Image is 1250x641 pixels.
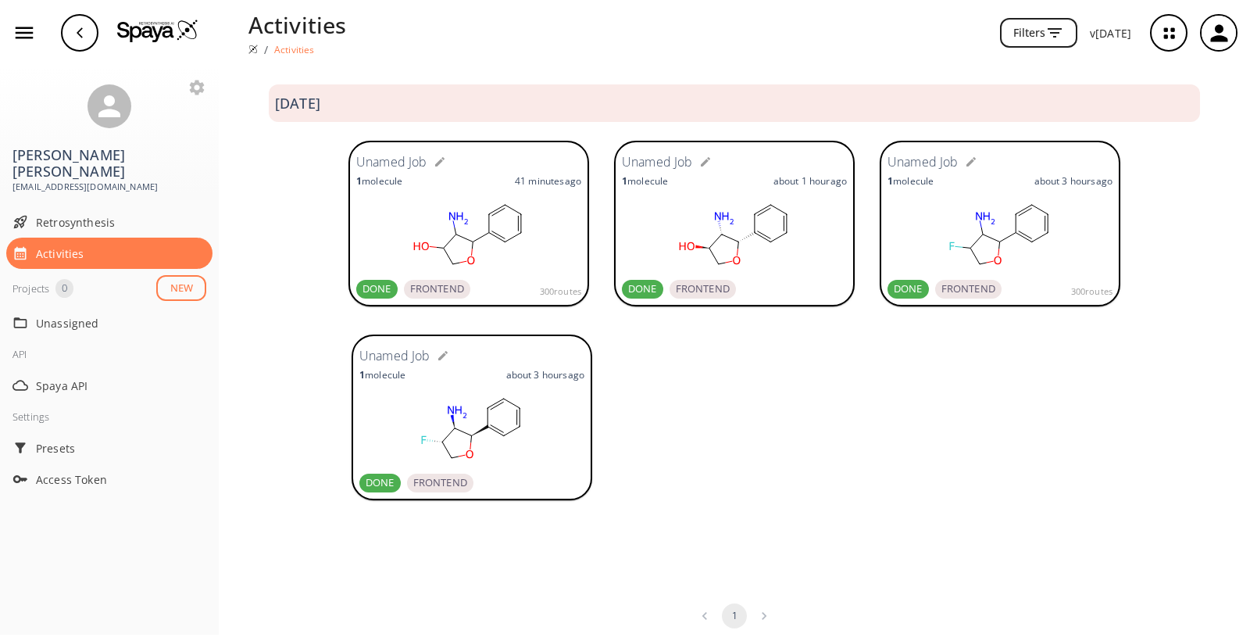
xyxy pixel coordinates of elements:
[880,141,1120,310] a: Unamed Job1moleculeabout 3 hoursagoDONEFRONTEND300routes
[12,279,49,298] div: Projects
[6,464,212,495] div: Access Token
[274,43,315,56] p: Activities
[55,281,73,296] span: 0
[356,152,427,173] h6: Unamed Job
[248,45,258,54] img: Spaya logo
[887,152,959,173] h6: Unamed Job
[515,174,581,188] p: 41 minutes ago
[248,8,347,41] p: Activities
[6,206,212,238] div: Retrosynthesis
[622,174,627,188] strong: 1
[348,141,589,310] a: Unamed Job1molecule41 minutesagoDONEFRONTEND300routes
[887,195,1112,274] svg: NC1C(F)COC1c1ccccc1
[356,174,402,188] p: molecule
[6,238,212,269] div: Activities
[356,281,398,297] span: DONE
[622,174,668,188] p: molecule
[36,440,206,457] span: Presets
[622,281,663,297] span: DONE
[359,346,430,367] h6: Unamed Job
[36,315,206,331] span: Unassigned
[935,281,1002,297] span: FRONTEND
[773,174,847,188] p: about 1 hour ago
[622,195,847,274] svg: N[C@@H]1[C@H](c2ccccc2)OC[C@H]1O
[359,475,401,491] span: DONE
[622,152,693,173] h6: Unamed Job
[156,275,206,301] button: NEW
[356,174,362,188] strong: 1
[887,174,934,188] p: molecule
[6,307,212,338] div: Unassigned
[359,368,365,381] strong: 1
[275,95,320,112] h3: [DATE]
[359,368,405,381] p: molecule
[356,195,581,274] svg: NC1C(O)COC1c1ccccc1
[36,378,206,394] span: Spaya API
[36,214,206,231] span: Retrosynthesis
[117,19,198,42] img: Logo Spaya
[6,432,212,464] div: Presets
[407,475,473,491] span: FRONTEND
[670,281,736,297] span: FRONTEND
[1000,18,1077,48] button: Filters
[1071,285,1112,299] span: 300 routes
[1034,174,1112,188] p: about 3 hours ago
[352,335,592,503] a: Unamed Job1moleculeabout 3 hoursagoDONEFRONTEND
[6,370,212,401] div: Spaya API
[690,603,779,628] nav: pagination navigation
[506,368,584,381] p: about 3 hours ago
[12,180,206,194] span: [EMAIL_ADDRESS][DOMAIN_NAME]
[36,471,206,488] span: Access Token
[36,245,206,262] span: Activities
[887,174,893,188] strong: 1
[359,389,584,467] svg: C1O[C@H](C2C=CC=CC=2)[C@H](N)[C@H]1F
[614,141,855,310] a: Unamed Job1moleculeabout 1 houragoDONEFRONTEND
[264,41,268,58] li: /
[722,603,747,628] button: page 1
[1090,25,1131,41] p: v [DATE]
[540,285,581,299] span: 300 routes
[404,281,470,297] span: FRONTEND
[887,281,929,297] span: DONE
[12,147,206,180] h3: [PERSON_NAME] [PERSON_NAME]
